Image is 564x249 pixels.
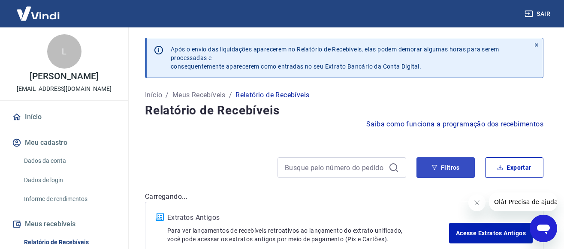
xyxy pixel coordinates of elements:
[21,152,118,170] a: Dados da conta
[145,90,162,100] a: Início
[449,223,533,243] a: Acesse Extratos Antigos
[145,192,543,202] p: Carregando...
[172,90,226,100] a: Meus Recebíveis
[523,6,554,22] button: Sair
[366,119,543,129] a: Saiba como funciona a programação dos recebimentos
[10,133,118,152] button: Meu cadastro
[145,102,543,119] h4: Relatório de Recebíveis
[21,190,118,208] a: Informe de rendimentos
[235,90,309,100] p: Relatório de Recebíveis
[166,90,169,100] p: /
[167,213,449,223] p: Extratos Antigos
[485,157,543,178] button: Exportar
[17,84,112,93] p: [EMAIL_ADDRESS][DOMAIN_NAME]
[10,108,118,126] a: Início
[30,72,98,81] p: [PERSON_NAME]
[5,6,72,13] span: Olá! Precisa de ajuda?
[229,90,232,100] p: /
[10,215,118,234] button: Meus recebíveis
[171,45,523,71] p: Após o envio das liquidações aparecerem no Relatório de Recebíveis, elas podem demorar algumas ho...
[285,161,385,174] input: Busque pelo número do pedido
[156,213,164,221] img: ícone
[416,157,475,178] button: Filtros
[530,215,557,242] iframe: Botão para abrir a janela de mensagens
[21,171,118,189] a: Dados de login
[468,194,486,211] iframe: Fechar mensagem
[167,226,449,243] p: Para ver lançamentos de recebíveis retroativos ao lançamento do extrato unificado, você pode aces...
[47,34,81,69] div: L
[10,0,66,27] img: Vindi
[489,192,557,211] iframe: Mensagem da empresa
